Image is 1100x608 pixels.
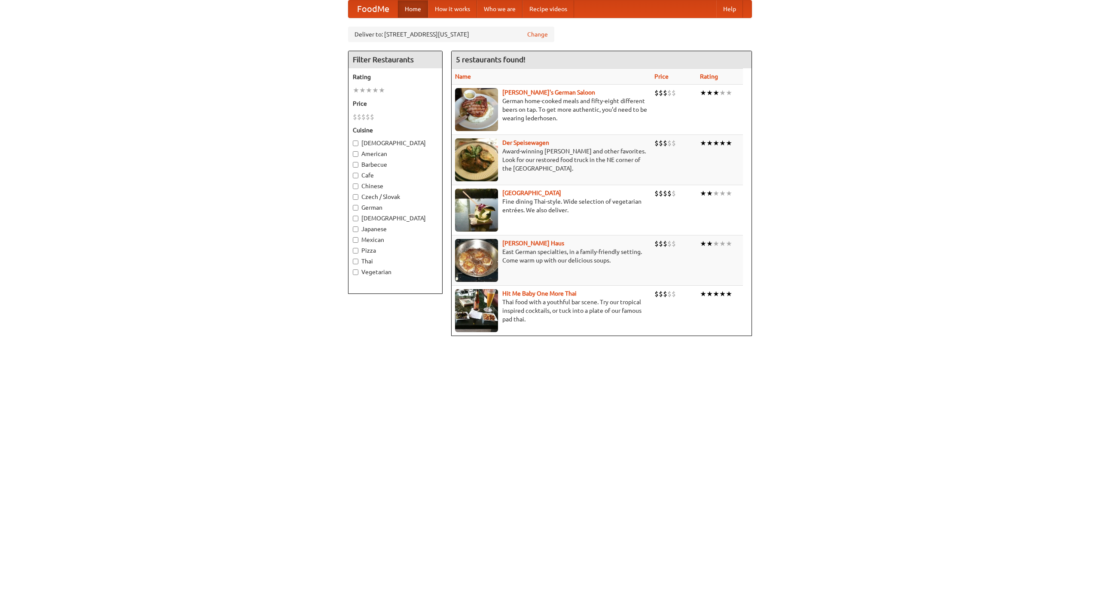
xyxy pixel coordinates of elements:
h5: Price [353,99,438,108]
li: ★ [713,189,719,198]
li: ★ [719,88,726,98]
img: babythai.jpg [455,289,498,332]
li: $ [667,138,672,148]
li: $ [353,112,357,122]
li: $ [663,138,667,148]
input: Chinese [353,183,358,189]
li: $ [370,112,374,122]
label: [DEMOGRAPHIC_DATA] [353,139,438,147]
p: Award-winning [PERSON_NAME] and other favorites. Look for our restored food truck in the NE corne... [455,147,648,173]
a: Price [654,73,669,80]
li: ★ [706,189,713,198]
img: speisewagen.jpg [455,138,498,181]
label: Cafe [353,171,438,180]
li: ★ [359,86,366,95]
li: $ [366,112,370,122]
li: ★ [719,289,726,299]
label: Vegetarian [353,268,438,276]
label: German [353,203,438,212]
li: ★ [706,88,713,98]
li: ★ [700,138,706,148]
li: $ [654,239,659,248]
li: $ [361,112,366,122]
li: $ [667,289,672,299]
p: German home-cooked meals and fifty-eight different beers on tap. To get more authentic, you'd nee... [455,97,648,122]
li: $ [659,289,663,299]
li: ★ [353,86,359,95]
p: East German specialties, in a family-friendly setting. Come warm up with our delicious soups. [455,247,648,265]
a: [GEOGRAPHIC_DATA] [502,189,561,196]
a: Hit Me Baby One More Thai [502,290,577,297]
li: $ [654,88,659,98]
label: Barbecue [353,160,438,169]
li: $ [667,88,672,98]
li: ★ [366,86,372,95]
img: satay.jpg [455,189,498,232]
li: ★ [719,189,726,198]
li: ★ [700,289,706,299]
li: ★ [713,289,719,299]
li: $ [672,88,676,98]
li: $ [672,289,676,299]
input: German [353,205,358,211]
input: Barbecue [353,162,358,168]
li: ★ [719,138,726,148]
p: Fine dining Thai-style. Wide selection of vegetarian entrées. We also deliver. [455,197,648,214]
input: American [353,151,358,157]
li: $ [667,189,672,198]
li: $ [357,112,361,122]
li: ★ [700,88,706,98]
label: Pizza [353,246,438,255]
div: Deliver to: [STREET_ADDRESS][US_STATE] [348,27,554,42]
input: Thai [353,259,358,264]
input: Pizza [353,248,358,254]
a: Change [527,30,548,39]
li: ★ [700,239,706,248]
input: Mexican [353,237,358,243]
h4: Filter Restaurants [348,51,442,68]
label: Japanese [353,225,438,233]
li: ★ [706,138,713,148]
li: ★ [726,88,732,98]
a: Recipe videos [522,0,574,18]
input: Cafe [353,173,358,178]
li: $ [672,138,676,148]
li: $ [672,189,676,198]
p: Thai food with a youthful bar scene. Try our tropical inspired cocktails, or tuck into a plate of... [455,298,648,324]
input: Vegetarian [353,269,358,275]
img: kohlhaus.jpg [455,239,498,282]
a: Der Speisewagen [502,139,549,146]
label: [DEMOGRAPHIC_DATA] [353,214,438,223]
li: $ [654,189,659,198]
a: Who we are [477,0,522,18]
li: ★ [379,86,385,95]
b: [PERSON_NAME] Haus [502,240,564,247]
a: FoodMe [348,0,398,18]
li: ★ [713,88,719,98]
a: [PERSON_NAME]'s German Saloon [502,89,595,96]
li: ★ [713,138,719,148]
li: $ [663,189,667,198]
input: [DEMOGRAPHIC_DATA] [353,141,358,146]
li: $ [659,189,663,198]
li: $ [659,239,663,248]
input: Czech / Slovak [353,194,358,200]
li: $ [672,239,676,248]
li: ★ [706,289,713,299]
h5: Cuisine [353,126,438,134]
label: Czech / Slovak [353,192,438,201]
li: $ [659,88,663,98]
li: $ [654,138,659,148]
input: Japanese [353,226,358,232]
ng-pluralize: 5 restaurants found! [456,55,526,64]
label: Chinese [353,182,438,190]
label: Thai [353,257,438,266]
li: ★ [726,239,732,248]
li: $ [667,239,672,248]
li: ★ [713,239,719,248]
a: Home [398,0,428,18]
